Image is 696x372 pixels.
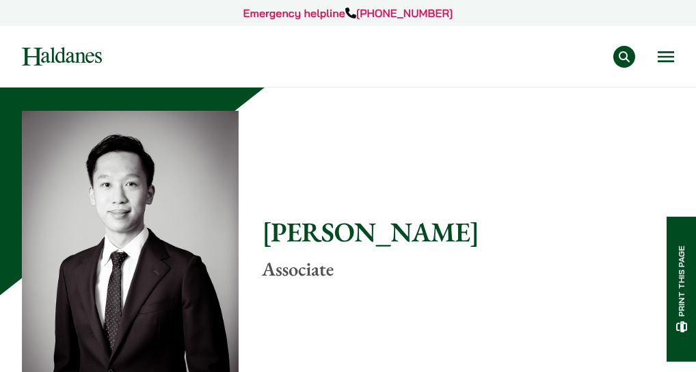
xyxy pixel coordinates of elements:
[658,51,674,62] button: Open menu
[262,258,674,281] p: Associate
[22,47,102,66] img: Logo of Haldanes
[613,46,635,68] button: Search
[243,6,453,20] a: Emergency helpline[PHONE_NUMBER]
[262,215,674,248] h1: [PERSON_NAME]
